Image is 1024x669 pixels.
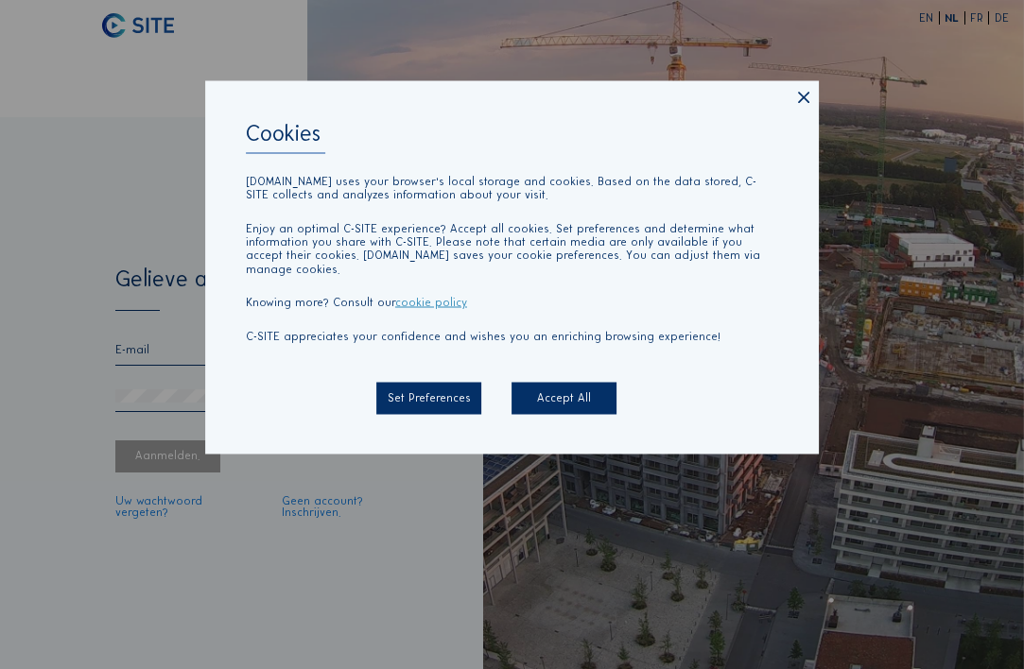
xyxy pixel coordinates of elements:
[246,121,778,153] div: Cookies
[246,296,778,309] p: Knowing more? Consult our
[377,383,481,414] div: Set Preferences
[246,221,778,275] p: Enjoy an optimal C-SITE experience? Accept all cookies. Set preferences and determine what inform...
[246,329,778,342] p: C-SITE appreciates your confidence and wishes you an enriching browsing experience!
[512,383,616,414] div: Accept All
[395,296,467,309] a: cookie policy
[246,175,778,202] p: [DOMAIN_NAME] uses your browser's local storage and cookies. Based on the data stored, C-SITE col...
